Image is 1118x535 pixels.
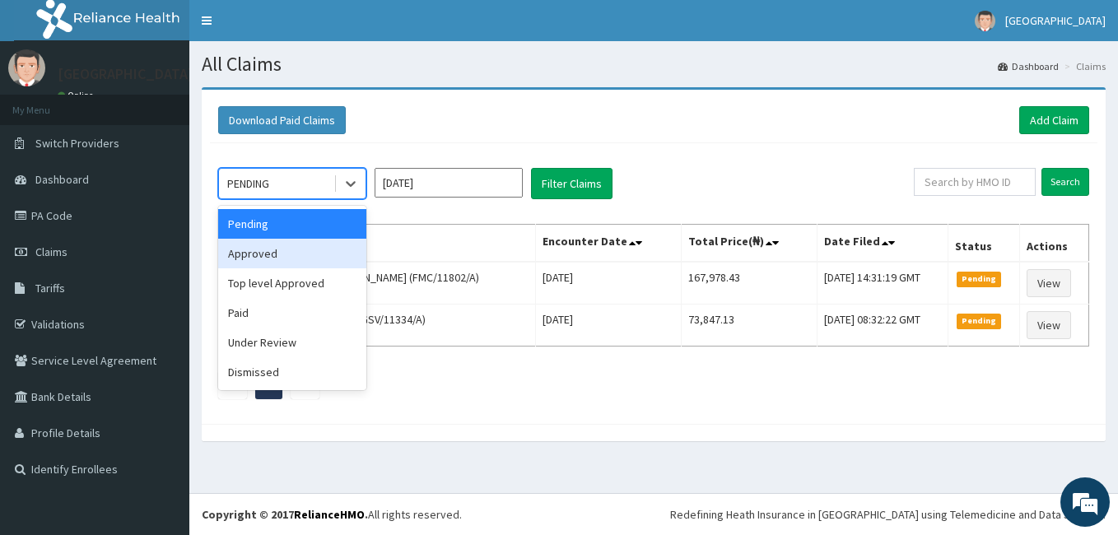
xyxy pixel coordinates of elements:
[1041,168,1089,196] input: Search
[202,507,368,522] strong: Copyright © 2017 .
[8,49,45,86] img: User Image
[202,53,1106,75] h1: All Claims
[218,298,366,328] div: Paid
[219,262,536,305] td: 23937 Mmaduabuchi [PERSON_NAME] (FMC/11802/A)
[957,314,1002,328] span: Pending
[1019,106,1089,134] a: Add Claim
[682,225,818,263] th: Total Price(₦)
[948,225,1019,263] th: Status
[35,244,68,259] span: Claims
[218,328,366,357] div: Under Review
[30,82,67,123] img: d_794563401_company_1708531726252_794563401
[535,262,682,305] td: [DATE]
[531,168,613,199] button: Filter Claims
[914,168,1036,196] input: Search by HMO ID
[218,209,366,239] div: Pending
[86,92,277,114] div: Chat with us now
[1060,59,1106,73] li: Claims
[682,262,818,305] td: 167,978.43
[218,357,366,387] div: Dismissed
[957,272,1002,286] span: Pending
[535,305,682,347] td: [DATE]
[189,493,1118,535] footer: All rights reserved.
[270,8,310,48] div: Minimize live chat window
[35,172,89,187] span: Dashboard
[219,225,536,263] th: Name
[975,11,995,31] img: User Image
[218,268,366,298] div: Top level Approved
[218,239,366,268] div: Approved
[58,90,97,101] a: Online
[218,106,346,134] button: Download Paid Claims
[95,162,227,328] span: We're online!
[535,225,682,263] th: Encounter Date
[35,281,65,295] span: Tariffs
[1019,225,1088,263] th: Actions
[998,59,1059,73] a: Dashboard
[1005,13,1106,28] span: [GEOGRAPHIC_DATA]
[818,305,948,347] td: [DATE] 08:32:22 GMT
[1027,269,1071,297] a: View
[227,175,269,192] div: PENDING
[375,168,523,198] input: Select Month and Year
[35,136,119,151] span: Switch Providers
[818,225,948,263] th: Date Filed
[8,359,314,416] textarea: Type your message and hit 'Enter'
[682,305,818,347] td: 73,847.13
[818,262,948,305] td: [DATE] 14:31:19 GMT
[670,506,1106,523] div: Redefining Heath Insurance in [GEOGRAPHIC_DATA] using Telemedicine and Data Science!
[294,507,365,522] a: RelianceHMO
[1027,311,1071,339] a: View
[219,305,536,347] td: A2308267 [PERSON_NAME] (GSV/11334/A)
[58,67,193,81] p: [GEOGRAPHIC_DATA]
